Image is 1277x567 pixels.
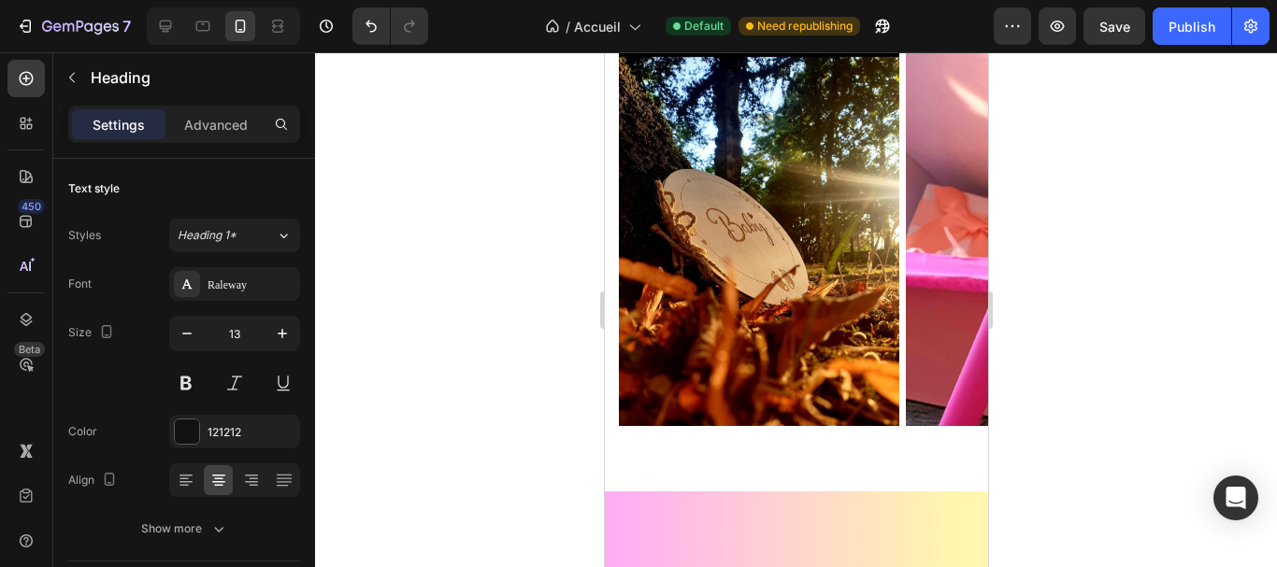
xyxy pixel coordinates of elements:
[93,115,145,135] p: Settings
[91,66,293,89] p: Heading
[1169,17,1215,36] div: Publish
[566,17,570,36] span: /
[184,115,248,135] p: Advanced
[122,15,131,37] p: 7
[18,199,45,214] div: 450
[169,219,300,252] button: Heading 1*
[68,180,120,197] div: Text style
[68,468,121,493] div: Align
[141,519,228,538] div: Show more
[208,424,295,441] div: 121212
[605,52,988,567] iframe: Design area
[178,227,237,244] span: Heading 1*
[352,7,428,45] div: Undo/Redo
[14,342,45,357] div: Beta
[1099,19,1130,35] span: Save
[1153,7,1231,45] button: Publish
[574,17,621,36] span: Accueil
[68,227,101,244] div: Styles
[1083,7,1145,45] button: Save
[68,423,97,440] div: Color
[757,18,853,35] span: Need republishing
[68,276,92,292] div: Font
[684,18,724,35] span: Default
[1213,475,1258,520] div: Open Intercom Messenger
[7,7,139,45] button: 7
[68,512,300,546] button: Show more
[68,320,118,346] div: Size
[208,276,295,293] div: Raleway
